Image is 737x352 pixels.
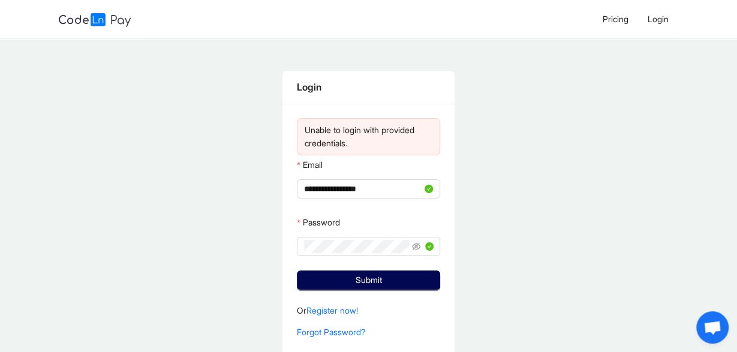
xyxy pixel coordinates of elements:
[304,240,410,253] input: Password
[304,182,422,195] input: Email
[297,80,440,95] div: Login
[305,124,432,150] div: Unable to login with provided credentials.
[297,213,339,232] label: Password
[297,155,322,175] label: Email
[356,273,382,287] span: Submit
[297,327,365,337] a: Forgot Password?
[59,13,131,27] img: logo
[603,14,628,24] span: Pricing
[696,311,729,344] a: Open chat
[412,242,420,251] span: eye-invisible
[648,14,669,24] span: Login
[297,270,440,290] button: Submit
[306,305,358,315] a: Register now!
[297,304,440,317] p: Or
